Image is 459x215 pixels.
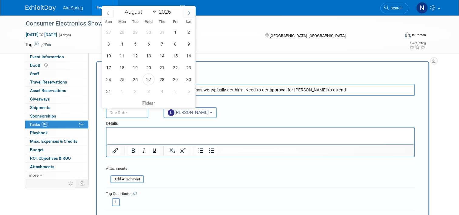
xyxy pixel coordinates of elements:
[30,54,64,59] span: Event Information
[25,53,88,61] a: Event Information
[206,146,217,155] button: Bullet list
[41,43,51,47] a: Edit
[30,88,66,93] span: Asset Reservations
[39,32,44,37] span: to
[103,50,114,62] span: August 10, 2025
[116,62,128,73] span: August 18, 2025
[103,62,114,73] span: August 17, 2025
[106,128,414,144] iframe: Rich Text Area
[106,78,415,84] div: Short Description
[42,122,48,127] span: 0%
[156,50,168,62] span: August 14, 2025
[183,62,194,73] span: August 23, 2025
[156,38,168,50] span: August 7, 2025
[116,73,128,85] span: August 25, 2025
[30,63,49,68] span: Booth
[24,18,392,29] div: Consumer Electronics Show (CES) - [PERSON_NAME]
[106,166,144,171] div: Attachments
[178,146,188,155] button: Superscript
[66,179,76,187] td: Personalize Event Tab Strip
[30,156,71,161] span: ROI, Objectives & ROO
[25,154,88,162] a: ROI, Objectives & ROO
[380,3,408,13] a: Search
[129,20,142,24] span: Tue
[25,95,88,103] a: Giveaways
[129,50,141,62] span: August 12, 2025
[129,73,141,85] span: August 26, 2025
[128,146,138,155] button: Bold
[25,121,88,129] a: Tasks0%
[129,38,141,50] span: August 5, 2025
[30,71,39,76] span: Staff
[106,107,148,118] input: Due Date
[25,146,88,154] a: Budget
[103,73,114,85] span: August 24, 2025
[43,63,49,67] span: Booth not reserved yet
[129,85,141,97] span: September 2, 2025
[25,129,88,137] a: Playbook
[106,68,415,75] div: New Task
[103,38,114,50] span: August 3, 2025
[183,26,194,38] span: August 2, 2025
[143,38,154,50] span: August 6, 2025
[167,146,177,155] button: Subscript
[196,146,206,155] button: Numbered list
[106,84,415,96] input: Name of task or a short description
[25,104,88,112] a: Shipments
[182,20,195,24] span: Sat
[164,107,217,118] button: [PERSON_NAME]
[116,50,128,62] span: August 11, 2025
[29,173,39,178] span: more
[103,85,114,97] span: August 31, 2025
[30,97,50,101] span: Giveaways
[102,20,115,24] span: Sun
[30,130,48,135] span: Playbook
[76,179,89,187] td: Toggle Event Tabs
[156,26,168,38] span: July 31, 2025
[25,61,88,70] a: Booth
[139,146,149,155] button: Italic
[25,32,57,37] span: [DATE] [DATE]
[183,73,194,85] span: August 30, 2025
[116,85,128,97] span: September 1, 2025
[183,85,194,97] span: September 6, 2025
[25,42,51,48] td: Tags
[122,8,157,15] select: Month
[143,62,154,73] span: August 20, 2025
[143,50,154,62] span: August 13, 2025
[102,98,195,108] div: clear
[183,50,194,62] span: August 16, 2025
[169,62,181,73] span: August 22, 2025
[30,139,77,144] span: Misc. Expenses & Credits
[25,87,88,95] a: Asset Reservations
[416,2,428,14] img: Natalie Pyron
[30,105,50,110] span: Shipments
[25,78,88,86] a: Travel Reservations
[409,42,426,45] div: Event Rating
[156,73,168,85] span: August 28, 2025
[110,146,120,155] button: Insert/edit link
[129,62,141,73] span: August 19, 2025
[142,20,155,24] span: Wed
[106,118,415,127] div: Details
[405,32,411,37] img: Format-Inperson.png
[29,122,48,127] span: Tasks
[103,26,114,38] span: July 27, 2025
[412,33,426,37] div: In-Person
[129,26,141,38] span: July 29, 2025
[155,20,169,24] span: Thu
[149,146,160,155] button: Underline
[367,32,426,41] div: Event Format
[169,26,181,38] span: August 1, 2025
[25,137,88,145] a: Misc. Expenses & Credits
[25,112,88,120] a: Sponsorships
[30,164,54,169] span: Attachments
[157,8,175,15] input: Year
[25,70,88,78] a: Staff
[168,110,209,115] span: [PERSON_NAME]
[116,38,128,50] span: August 4, 2025
[116,26,128,38] span: July 28, 2025
[58,33,71,37] span: (4 days)
[30,80,67,84] span: Travel Reservations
